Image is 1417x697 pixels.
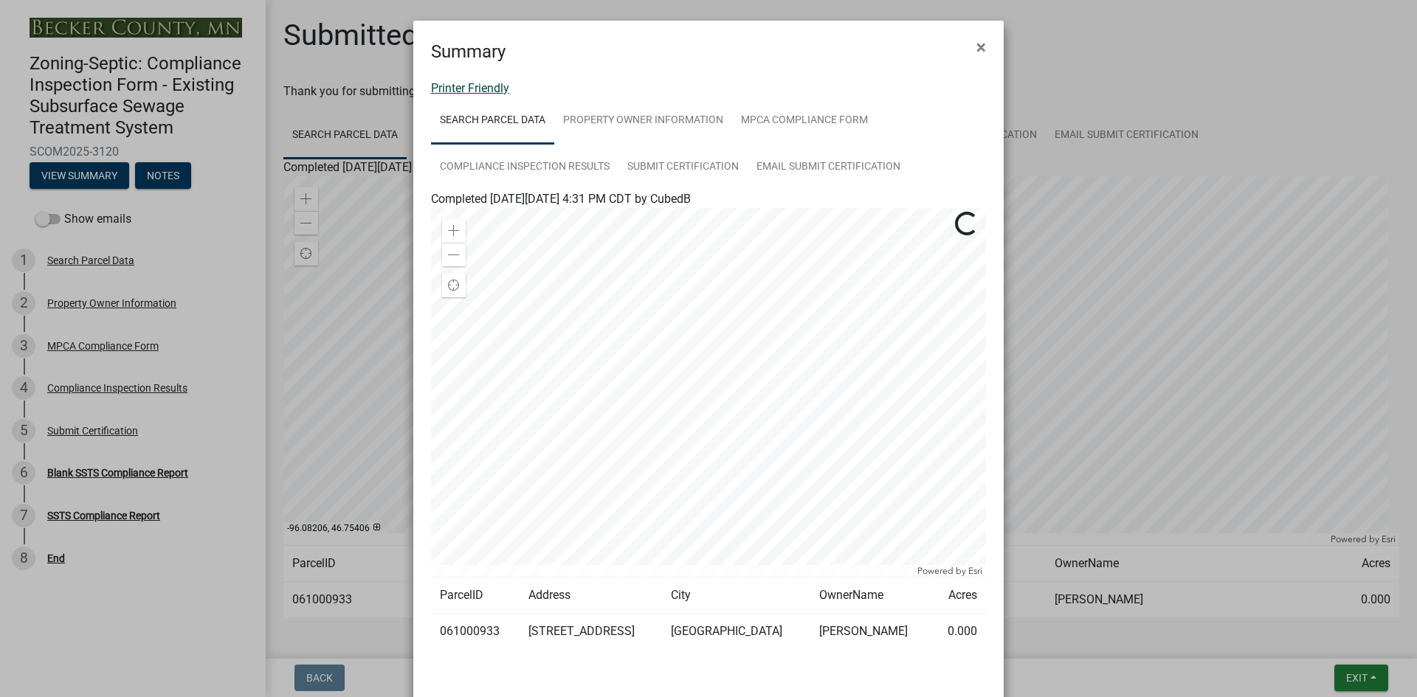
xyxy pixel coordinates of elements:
td: OwnerName [810,578,932,614]
td: Acres [932,578,986,614]
td: City [662,578,810,614]
span: × [976,37,986,58]
h4: Summary [431,38,506,65]
div: Powered by [914,565,986,577]
td: 061000933 [431,614,520,650]
a: Printer Friendly [431,81,509,95]
td: [PERSON_NAME] [810,614,932,650]
div: Find my location [442,274,466,297]
a: MPCA Compliance Form [732,97,877,145]
div: Zoom out [442,243,466,266]
a: Property Owner Information [554,97,732,145]
a: Search Parcel Data [431,97,554,145]
td: [STREET_ADDRESS] [520,614,662,650]
span: Completed [DATE][DATE] 4:31 PM CDT by CubedB [431,192,691,206]
td: 0.000 [932,614,986,650]
a: Compliance Inspection Results [431,144,618,191]
a: Email Submit Certification [748,144,909,191]
td: ParcelID [431,578,520,614]
td: Address [520,578,662,614]
a: Esri [968,566,982,576]
a: Submit Certification [618,144,748,191]
td: [GEOGRAPHIC_DATA] [662,614,810,650]
button: Close [965,27,998,68]
div: Zoom in [442,219,466,243]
